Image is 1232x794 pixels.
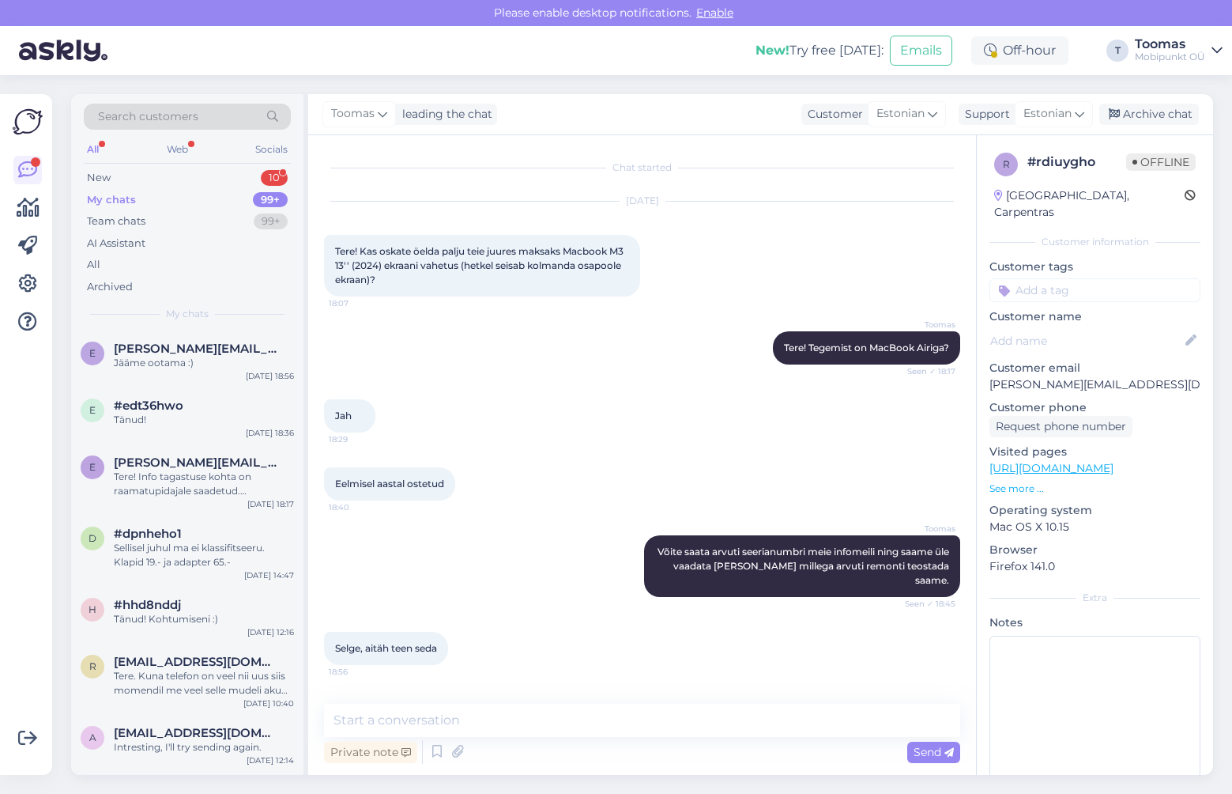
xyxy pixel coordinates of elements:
[243,698,294,709] div: [DATE] 10:40
[253,192,288,208] div: 99+
[335,642,437,654] span: Selge, aitäh teen seda
[876,105,925,123] span: Estonian
[755,41,883,60] div: Try free [DATE]:
[1106,40,1128,62] div: T
[89,732,96,743] span: a
[335,478,444,490] span: Eelmisel aastal ostetud
[13,107,43,137] img: Askly Logo
[87,214,145,229] div: Team chats
[114,541,294,569] div: Sellisel juhul ma ei klassifitseeru. Klapid 19.- ja adapter 65.-
[657,546,951,586] span: Võite saata arvuti seerianumbri meie infomeili ning saame üle vaadata [PERSON_NAME] millega arvut...
[896,365,955,377] span: Seen ✓ 18:17
[989,235,1200,249] div: Customer information
[335,410,352,422] span: Jah
[989,542,1200,558] p: Browser
[331,105,375,123] span: Toomas
[89,404,96,416] span: e
[896,319,955,331] span: Toomas
[114,470,294,498] div: Tere! Info tagastuse kohta on raamatupidajale saadetud. [PERSON_NAME], et ta teostab tagastuse lä...
[114,413,294,427] div: Tänud!
[114,456,278,470] span: emilia.bachman@gmail.com
[89,603,96,615] span: h
[959,106,1010,123] div: Support
[971,36,1068,65] div: Off-hour
[244,569,294,581] div: [DATE] 14:47
[89,461,96,473] span: e
[896,598,955,610] span: Seen ✓ 18:45
[989,360,1200,376] p: Customer email
[989,308,1200,325] p: Customer name
[890,36,952,66] button: Emails
[252,139,291,160] div: Socials
[989,591,1200,605] div: Extra
[89,532,96,544] span: d
[247,754,294,766] div: [DATE] 12:14
[114,669,294,698] div: Tere. Kuna telefon on veel nii uus siis momendil me veel selle mudeli aku vahetusega ei tegele
[989,614,1200,631] p: Notes
[166,307,209,321] span: My chats
[114,527,182,541] span: #dpnheho1
[989,278,1200,302] input: Add a tag
[114,655,278,669] span: renatakumel1@gmail.com
[1099,104,1199,125] div: Archive chat
[1126,153,1196,171] span: Offline
[329,501,388,513] span: 18:40
[989,399,1200,416] p: Customer phone
[324,194,960,208] div: [DATE]
[87,192,136,208] div: My chats
[329,433,388,445] span: 18:29
[914,745,954,759] span: Send
[990,332,1182,350] input: Add name
[247,498,294,510] div: [DATE] 18:17
[246,370,294,382] div: [DATE] 18:56
[896,687,955,699] span: Toomas
[247,626,294,638] div: [DATE] 12:16
[1003,158,1010,170] span: r
[396,106,492,123] div: leading the chat
[87,257,100,273] div: All
[989,376,1200,393] p: [PERSON_NAME][EMAIL_ADDRESS][DOMAIN_NAME]
[989,482,1200,496] p: See more ...
[261,170,288,186] div: 10
[114,342,278,356] span: evelin.olev@gmail.com
[114,399,183,413] span: #edt36hwo
[1023,105,1072,123] span: Estonian
[324,161,960,175] div: Chat started
[896,523,955,535] span: Toomas
[89,660,96,672] span: r
[84,139,102,160] div: All
[87,279,133,295] div: Archived
[989,259,1200,275] p: Customer tags
[114,612,294,626] div: Tänud! Kohtumiseni :)
[114,598,181,612] span: #hhd8nddj
[989,558,1200,575] p: Firefox 141.0
[989,444,1200,460] p: Visited pages
[87,170,111,186] div: New
[801,106,863,123] div: Customer
[329,297,388,309] span: 18:07
[989,416,1132,437] div: Request phone number
[989,502,1200,519] p: Operating system
[1027,153,1126,172] div: # rdiuygho
[114,726,278,740] span: acoleman8@hotmail.com
[246,427,294,439] div: [DATE] 18:36
[164,139,191,160] div: Web
[98,108,198,125] span: Search customers
[994,187,1185,221] div: [GEOGRAPHIC_DATA], Carpentras
[755,43,789,58] b: New!
[324,742,417,763] div: Private note
[1135,38,1205,51] div: Toomas
[1135,51,1205,63] div: Mobipunkt OÜ
[89,347,96,359] span: e
[335,245,626,285] span: Tere! Kas oskate öelda palju teie juures maksaks Macbook M3 13'' (2024) ekraani vahetus (hetkel s...
[1135,38,1223,63] a: ToomasMobipunkt OÜ
[114,356,294,370] div: Jääme ootama :)
[691,6,738,20] span: Enable
[87,236,145,251] div: AI Assistant
[989,519,1200,535] p: Mac OS X 10.15
[254,214,288,229] div: 99+
[784,342,949,354] span: Tere! Tegemist on MacBook Airiga?
[114,740,294,754] div: Intresting, I'll try sending again.
[329,666,388,678] span: 18:56
[989,461,1113,475] a: [URL][DOMAIN_NAME]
